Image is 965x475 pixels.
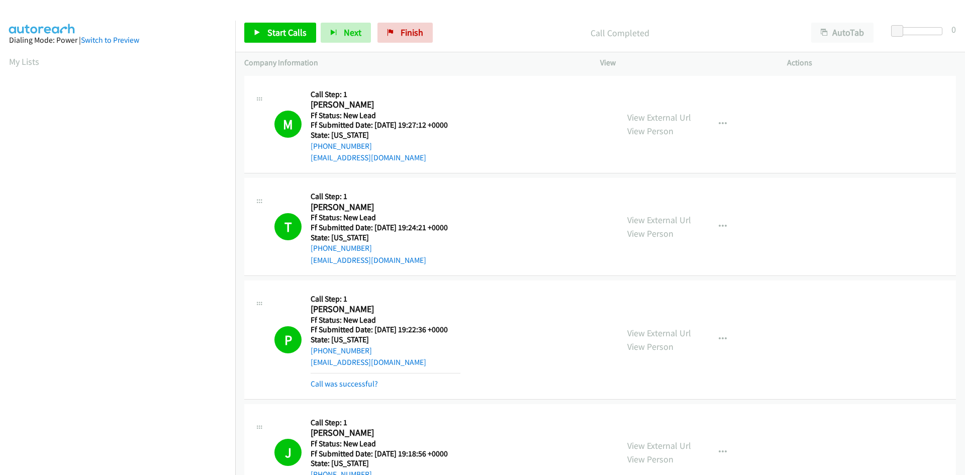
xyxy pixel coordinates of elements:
[344,27,361,38] span: Next
[951,23,956,36] div: 0
[311,89,460,100] h5: Call Step: 1
[81,35,139,45] a: Switch to Preview
[627,112,691,123] a: View External Url
[401,27,423,38] span: Finish
[787,57,956,69] p: Actions
[9,56,39,67] a: My Lists
[627,228,673,239] a: View Person
[311,418,460,428] h5: Call Step: 1
[311,379,378,389] a: Call was successful?
[627,327,691,339] a: View External Url
[446,26,793,40] p: Call Completed
[9,34,226,46] div: Dialing Mode: Power |
[311,449,460,459] h5: Ff Submitted Date: [DATE] 19:18:56 +0000
[311,243,372,253] a: [PHONE_NUMBER]
[311,111,460,121] h5: Ff Status: New Lead
[244,23,316,43] a: Start Calls
[321,23,371,43] button: Next
[311,202,460,213] h2: [PERSON_NAME]
[311,304,460,315] h2: [PERSON_NAME]
[244,57,582,69] p: Company Information
[311,294,460,304] h5: Call Step: 1
[627,214,691,226] a: View External Url
[627,341,673,352] a: View Person
[311,458,460,468] h5: State: [US_STATE]
[377,23,433,43] a: Finish
[311,192,460,202] h5: Call Step: 1
[311,325,460,335] h5: Ff Submitted Date: [DATE] 19:22:36 +0000
[811,23,874,43] button: AutoTab
[936,198,965,277] iframe: Resource Center
[311,233,460,243] h5: State: [US_STATE]
[274,213,302,240] h1: T
[274,326,302,353] h1: P
[311,223,460,233] h5: Ff Submitted Date: [DATE] 19:24:21 +0000
[311,255,426,265] a: [EMAIL_ADDRESS][DOMAIN_NAME]
[274,439,302,466] h1: J
[267,27,307,38] span: Start Calls
[627,440,691,451] a: View External Url
[311,357,426,367] a: [EMAIL_ADDRESS][DOMAIN_NAME]
[627,125,673,137] a: View Person
[627,453,673,465] a: View Person
[311,439,460,449] h5: Ff Status: New Lead
[311,213,460,223] h5: Ff Status: New Lead
[311,153,426,162] a: [EMAIL_ADDRESS][DOMAIN_NAME]
[311,346,372,355] a: [PHONE_NUMBER]
[311,130,460,140] h5: State: [US_STATE]
[311,99,460,111] h2: [PERSON_NAME]
[311,141,372,151] a: [PHONE_NUMBER]
[600,57,769,69] p: View
[311,335,460,345] h5: State: [US_STATE]
[311,120,460,130] h5: Ff Submitted Date: [DATE] 19:27:12 +0000
[311,427,460,439] h2: [PERSON_NAME]
[311,315,460,325] h5: Ff Status: New Lead
[274,111,302,138] h1: M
